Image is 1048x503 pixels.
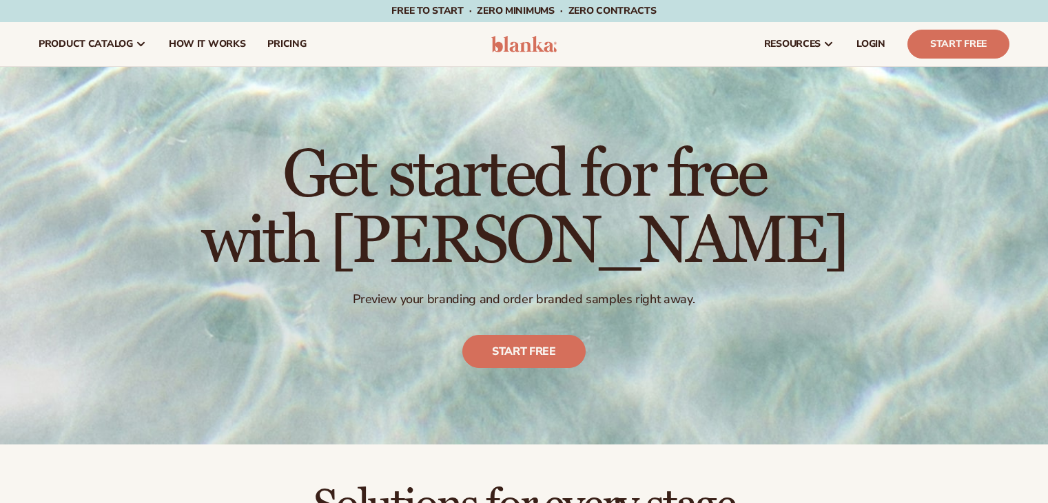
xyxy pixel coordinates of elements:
span: product catalog [39,39,133,50]
span: LOGIN [856,39,885,50]
span: How It Works [169,39,246,50]
a: How It Works [158,22,257,66]
span: Free to start · ZERO minimums · ZERO contracts [391,4,656,17]
span: pricing [267,39,306,50]
p: Preview your branding and order branded samples right away. [201,291,847,307]
a: pricing [256,22,317,66]
span: resources [764,39,821,50]
a: Start free [462,336,586,369]
a: resources [753,22,845,66]
a: LOGIN [845,22,896,66]
a: Start Free [907,30,1009,59]
img: logo [491,36,557,52]
h1: Get started for free with [PERSON_NAME] [201,143,847,275]
a: product catalog [28,22,158,66]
